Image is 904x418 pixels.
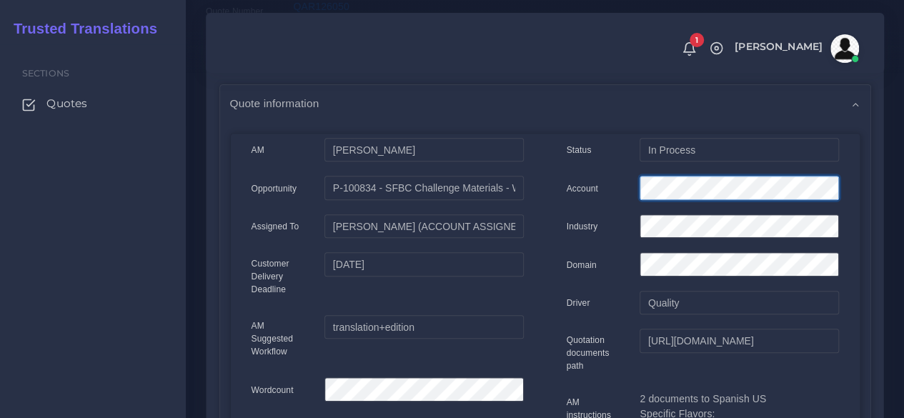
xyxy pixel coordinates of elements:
[22,68,69,79] span: Sections
[252,257,304,296] label: Customer Delivery Deadline
[830,34,859,63] img: avatar
[252,220,299,233] label: Assigned To
[11,89,175,119] a: Quotes
[220,85,870,121] div: Quote information
[690,33,704,47] span: 1
[567,220,598,233] label: Industry
[230,95,319,111] span: Quote information
[252,182,297,195] label: Opportunity
[46,96,87,111] span: Quotes
[567,182,598,195] label: Account
[727,34,864,63] a: [PERSON_NAME]avatar
[735,41,823,51] span: [PERSON_NAME]
[4,17,157,41] a: Trusted Translations
[567,297,590,309] label: Driver
[4,20,157,37] h2: Trusted Translations
[252,144,264,156] label: AM
[567,144,592,156] label: Status
[324,214,523,239] input: pm
[567,259,597,272] label: Domain
[252,319,304,358] label: AM Suggested Workflow
[677,41,702,56] a: 1
[567,334,619,372] label: Quotation documents path
[252,384,294,397] label: Wordcount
